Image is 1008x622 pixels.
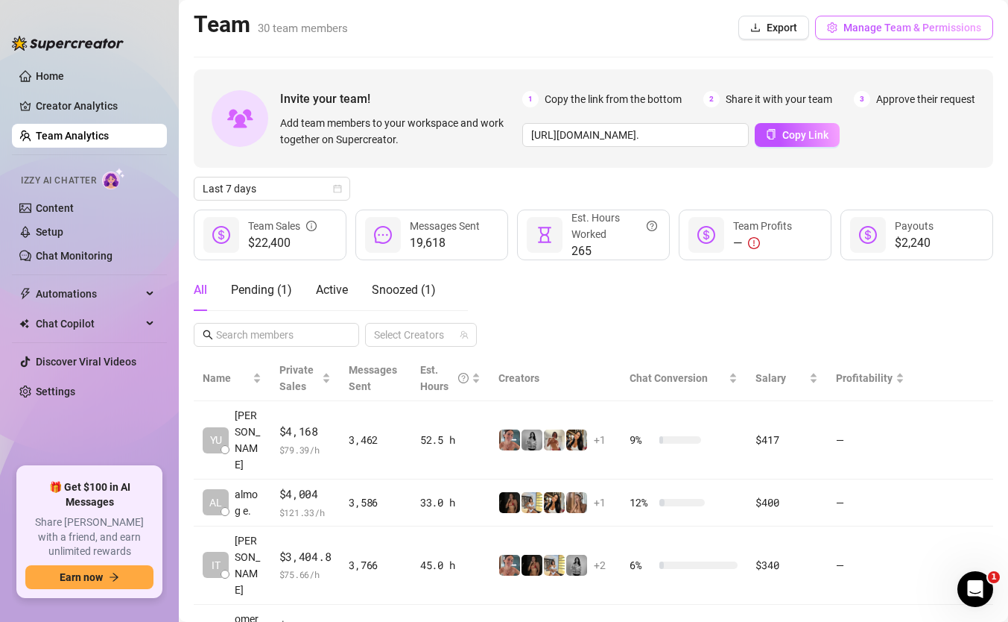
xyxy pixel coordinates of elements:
a: Content [36,202,74,214]
span: Payouts [895,220,933,232]
span: Manage Team & Permissions [843,22,981,34]
span: 2 [703,91,720,107]
img: YL [499,430,520,450]
th: Creators [489,356,621,401]
span: YU [210,432,222,448]
div: Est. Hours [420,362,469,395]
span: 1 [522,91,539,107]
span: $ 75.66 /h [279,567,332,582]
span: Invite your team! [280,89,522,108]
img: Chat Copilot [19,318,29,329]
a: Creator Analytics [36,94,155,118]
span: $ 121.33 /h [279,505,332,520]
span: Active [316,283,348,297]
span: hourglass [536,226,554,244]
span: 6 % [630,557,653,574]
span: Team Profits [733,220,792,232]
span: question-circle [458,362,469,395]
img: AD [566,430,587,450]
input: Search members [216,327,338,343]
span: $22,400 [248,234,317,252]
iframe: Intercom live chat [957,571,993,607]
span: dollar-circle [697,226,715,244]
span: 🎁 Get $100 in AI Messages [25,480,153,509]
span: Messages Sent [349,364,397,392]
span: 265 [571,242,657,260]
span: Name [203,370,250,386]
div: Pending ( 1 ) [231,281,292,299]
img: YL [499,555,520,576]
a: Team Analytics [36,130,109,142]
span: + 2 [594,557,606,574]
button: Copy Link [755,123,840,147]
span: question-circle [647,210,657,242]
a: Chat Monitoring [36,250,112,262]
td: — [827,480,913,527]
img: AD [544,492,565,513]
span: Add team members to your workspace and work together on Supercreator. [280,115,516,148]
span: $4,004 [279,486,332,503]
div: 3,766 [349,557,402,574]
img: A [522,430,542,450]
div: Est. Hours Worked [571,210,657,242]
span: Approve their request [876,91,975,107]
span: dollar-circle [859,226,877,244]
a: Setup [36,226,63,238]
span: Automations [36,282,142,306]
span: 19,618 [410,234,480,252]
div: 33.0 h [420,494,481,511]
span: Copy the link from the bottom [545,91,682,107]
span: 30 team members [258,22,348,35]
span: thunderbolt [19,288,31,300]
img: logo-BBDzfeDw.svg [12,36,124,51]
span: dollar-circle [212,226,230,244]
span: Chat Copilot [36,312,142,336]
span: setting [827,22,837,33]
span: Copy Link [782,129,828,141]
span: 1 [988,571,1000,583]
td: — [827,527,913,605]
span: Share it with your team [726,91,832,107]
span: search [203,330,213,340]
button: Manage Team & Permissions [815,16,993,40]
span: download [750,22,761,33]
a: Home [36,70,64,82]
span: Earn now [60,571,103,583]
span: Salary [755,372,786,384]
span: Last 7 days [203,178,341,200]
span: Profitability [836,372,893,384]
img: AI Chatter [102,168,125,189]
button: Export [738,16,809,40]
h2: Team [194,10,348,39]
img: D [522,555,542,576]
span: AL [209,494,222,511]
span: Share [PERSON_NAME] with a friend, and earn unlimited rewards [25,515,153,559]
span: Chat Conversion [630,372,708,384]
div: All [194,281,207,299]
span: arrow-right [109,572,119,582]
span: almog e. [235,486,261,519]
div: $417 [755,432,817,448]
span: exclamation-circle [748,237,760,249]
div: — [733,234,792,252]
img: Prinssesa4u [544,555,565,576]
div: 3,586 [349,494,402,511]
img: Prinssesa4u [522,492,542,513]
div: 45.0 h [420,557,481,574]
span: calendar [333,184,342,193]
span: [PERSON_NAME] [235,407,261,473]
img: D [499,492,520,513]
span: message [374,226,392,244]
button: Earn nowarrow-right [25,565,153,589]
span: $ 79.39 /h [279,442,332,457]
span: 3 [854,91,870,107]
span: + 1 [594,432,606,448]
span: Export [767,22,797,34]
img: Green [544,430,565,450]
span: $2,240 [895,234,933,252]
td: — [827,401,913,480]
span: info-circle [306,218,317,234]
a: Discover Viral Videos [36,356,136,368]
div: 3,462 [349,432,402,448]
span: Izzy AI Chatter [21,174,96,188]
